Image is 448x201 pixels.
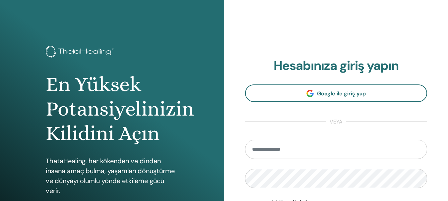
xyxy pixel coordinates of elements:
[46,156,178,196] p: ThetaHealing, her kökenden ve dinden insana amaç bulma, yaşamları dönüştürme ve dünyayı olumlu yö...
[245,58,427,74] h2: Hesabınıza giriş yapın
[46,72,178,146] h1: En Yüksek Potansiyelinizin Kilidini Açın
[245,84,427,102] a: Google ile giriş yap
[326,118,346,126] span: veya
[317,90,366,97] span: Google ile giriş yap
